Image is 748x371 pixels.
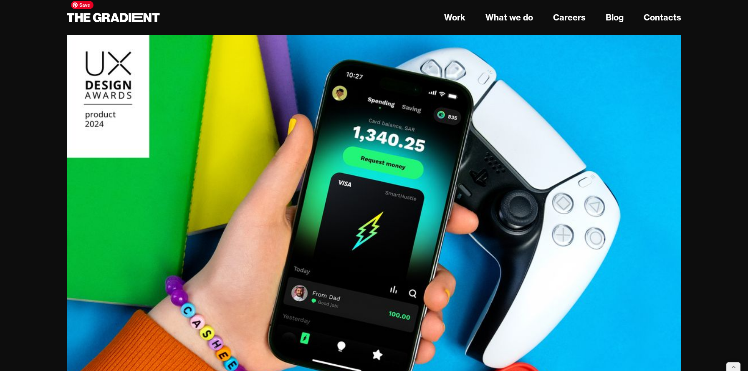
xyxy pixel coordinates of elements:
[606,11,624,24] a: Blog
[485,11,533,24] a: What we do
[553,11,586,24] a: Careers
[444,11,465,24] a: Work
[644,11,681,24] a: Contacts
[71,1,93,9] span: Save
